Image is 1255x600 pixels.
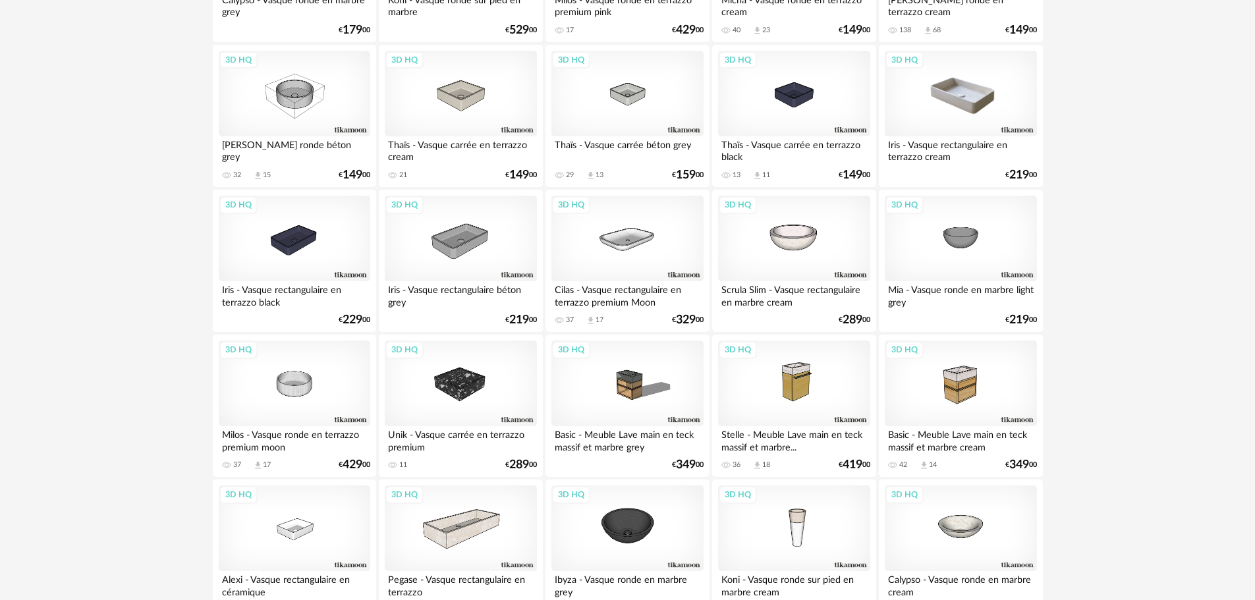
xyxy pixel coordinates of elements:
[672,315,704,325] div: € 00
[399,171,407,180] div: 21
[586,315,596,325] span: Download icon
[676,171,696,180] span: 159
[596,171,603,180] div: 13
[752,171,762,180] span: Download icon
[762,460,770,470] div: 18
[672,460,704,470] div: € 00
[343,460,362,470] span: 429
[719,196,757,213] div: 3D HQ
[1009,315,1029,325] span: 219
[545,335,709,477] a: 3D HQ Basic - Meuble Lave main en teck massif et marbre grey €34900
[263,171,271,180] div: 15
[545,45,709,187] a: 3D HQ Thaïs - Vasque carrée béton grey 29 Download icon 13 €15900
[219,571,370,597] div: Alexi - Vasque rectangulaire en céramique
[385,486,424,503] div: 3D HQ
[712,335,876,477] a: 3D HQ Stelle - Meuble Lave main en teck massif et marbre... 36 Download icon 18 €41900
[343,171,362,180] span: 149
[843,315,862,325] span: 289
[219,51,258,68] div: 3D HQ
[596,315,603,325] div: 17
[399,460,407,470] div: 11
[219,486,258,503] div: 3D HQ
[219,136,370,163] div: [PERSON_NAME] ronde béton grey
[566,26,574,35] div: 17
[385,196,424,213] div: 3D HQ
[733,26,740,35] div: 40
[1005,315,1037,325] div: € 00
[233,460,241,470] div: 37
[719,51,757,68] div: 3D HQ
[762,26,770,35] div: 23
[676,315,696,325] span: 329
[879,190,1042,332] a: 3D HQ Mia - Vasque ronde en marbre light grey €21900
[839,171,870,180] div: € 00
[919,460,929,470] span: Download icon
[339,171,370,180] div: € 00
[843,460,862,470] span: 419
[586,171,596,180] span: Download icon
[899,26,911,35] div: 138
[885,136,1036,163] div: Iris - Vasque rectangulaire en terrazzo cream
[719,341,757,358] div: 3D HQ
[718,426,870,452] div: Stelle - Meuble Lave main en teck massif et marbre...
[839,315,870,325] div: € 00
[676,26,696,35] span: 429
[509,171,529,180] span: 149
[1009,171,1029,180] span: 219
[379,335,542,477] a: 3D HQ Unik - Vasque carrée en terrazzo premium 11 €28900
[1009,460,1029,470] span: 349
[929,460,937,470] div: 14
[1005,171,1037,180] div: € 00
[885,196,924,213] div: 3D HQ
[385,281,536,308] div: Iris - Vasque rectangulaire béton grey
[213,190,376,332] a: 3D HQ Iris - Vasque rectangulaire en terrazzo black €22900
[219,341,258,358] div: 3D HQ
[879,45,1042,187] a: 3D HQ Iris - Vasque rectangulaire en terrazzo cream €21900
[505,26,537,35] div: € 00
[339,460,370,470] div: € 00
[839,460,870,470] div: € 00
[676,460,696,470] span: 349
[551,136,703,163] div: Thaïs - Vasque carrée béton grey
[672,26,704,35] div: € 00
[253,460,263,470] span: Download icon
[933,26,941,35] div: 68
[718,136,870,163] div: Thaïs - Vasque carrée en terrazzo black
[343,26,362,35] span: 179
[551,426,703,452] div: Basic - Meuble Lave main en teck massif et marbre grey
[752,26,762,36] span: Download icon
[233,171,241,180] div: 32
[505,460,537,470] div: € 00
[509,315,529,325] span: 219
[566,315,574,325] div: 37
[552,196,590,213] div: 3D HQ
[733,460,740,470] div: 36
[219,281,370,308] div: Iris - Vasque rectangulaire en terrazzo black
[1005,26,1037,35] div: € 00
[213,335,376,477] a: 3D HQ Milos - Vasque ronde en terrazzo premium moon 37 Download icon 17 €42900
[219,196,258,213] div: 3D HQ
[899,460,907,470] div: 42
[843,171,862,180] span: 149
[263,460,271,470] div: 17
[1009,26,1029,35] span: 149
[551,571,703,597] div: Ibyza - Vasque ronde en marbre grey
[752,460,762,470] span: Download icon
[719,486,757,503] div: 3D HQ
[839,26,870,35] div: € 00
[566,171,574,180] div: 29
[762,171,770,180] div: 11
[339,315,370,325] div: € 00
[885,571,1036,597] div: Calypso - Vasque ronde en marbre cream
[509,460,529,470] span: 289
[385,341,424,358] div: 3D HQ
[379,190,542,332] a: 3D HQ Iris - Vasque rectangulaire béton grey €21900
[219,426,370,452] div: Milos - Vasque ronde en terrazzo premium moon
[385,51,424,68] div: 3D HQ
[552,486,590,503] div: 3D HQ
[385,426,536,452] div: Unik - Vasque carrée en terrazzo premium
[213,45,376,187] a: 3D HQ [PERSON_NAME] ronde béton grey 32 Download icon 15 €14900
[712,190,876,332] a: 3D HQ Scrula Slim - Vasque rectangulaire en marbre cream €28900
[505,171,537,180] div: € 00
[545,190,709,332] a: 3D HQ Cilas - Vasque rectangulaire en terrazzo premium Moon 37 Download icon 17 €32900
